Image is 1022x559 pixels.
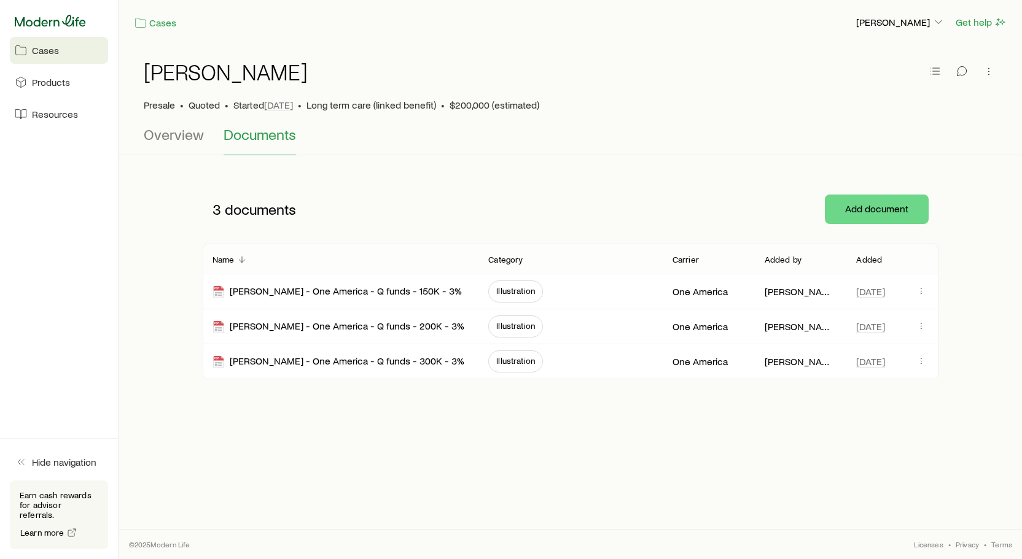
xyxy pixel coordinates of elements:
p: Carrier [673,255,699,264]
a: Resources [10,101,108,128]
a: Privacy [956,539,979,549]
a: Cases [134,16,177,30]
span: Illustration [496,321,535,331]
h1: [PERSON_NAME] [144,60,308,84]
span: Long term care (linked benefit) [306,99,436,111]
a: Terms [991,539,1012,549]
p: Added by [765,255,802,264]
span: Learn more [20,528,64,537]
span: documents [225,201,296,218]
span: • [298,99,302,111]
p: One America [673,285,728,298]
span: Resources [32,108,78,120]
span: • [225,99,228,111]
p: One America [673,355,728,368]
span: [DATE] [856,320,885,333]
span: Documents [224,126,296,143]
p: Started [233,99,293,111]
p: [PERSON_NAME] [765,285,837,298]
button: [PERSON_NAME] [856,15,945,30]
p: © 2025 Modern Life [129,539,190,549]
p: Earn cash rewards for advisor referrals. [20,490,98,520]
a: Cases [10,37,108,64]
p: Presale [144,99,175,111]
div: [PERSON_NAME] - One America - Q funds - 200K - 3% [213,320,464,334]
span: • [180,99,184,111]
div: Earn cash rewards for advisor referrals.Learn more [10,480,108,549]
p: One America [673,320,728,333]
a: Licenses [914,539,943,549]
span: Illustration [496,286,535,296]
p: Category [488,255,523,264]
p: Added [856,255,882,264]
button: Add document [825,195,929,224]
span: Products [32,76,70,88]
p: [PERSON_NAME] [765,320,837,333]
p: Name [213,255,235,264]
span: • [984,539,986,549]
span: • [441,99,445,111]
button: Get help [955,15,1007,29]
span: [DATE] [856,355,885,368]
span: Quoted [189,99,220,111]
p: [PERSON_NAME] [765,355,837,368]
p: [PERSON_NAME] [856,16,945,28]
span: $200,000 (estimated) [450,99,539,111]
div: [PERSON_NAME] - One America - Q funds - 300K - 3% [213,355,464,369]
span: Overview [144,126,204,143]
div: [PERSON_NAME] - One America - Q funds - 150K - 3% [213,285,462,299]
button: Hide navigation [10,449,108,476]
span: Cases [32,44,59,56]
div: Case details tabs [144,126,997,155]
span: [DATE] [856,285,885,298]
span: 3 [213,201,221,218]
a: Products [10,69,108,96]
span: • [948,539,951,549]
span: Hide navigation [32,456,96,468]
span: Illustration [496,356,535,366]
span: [DATE] [264,99,293,111]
